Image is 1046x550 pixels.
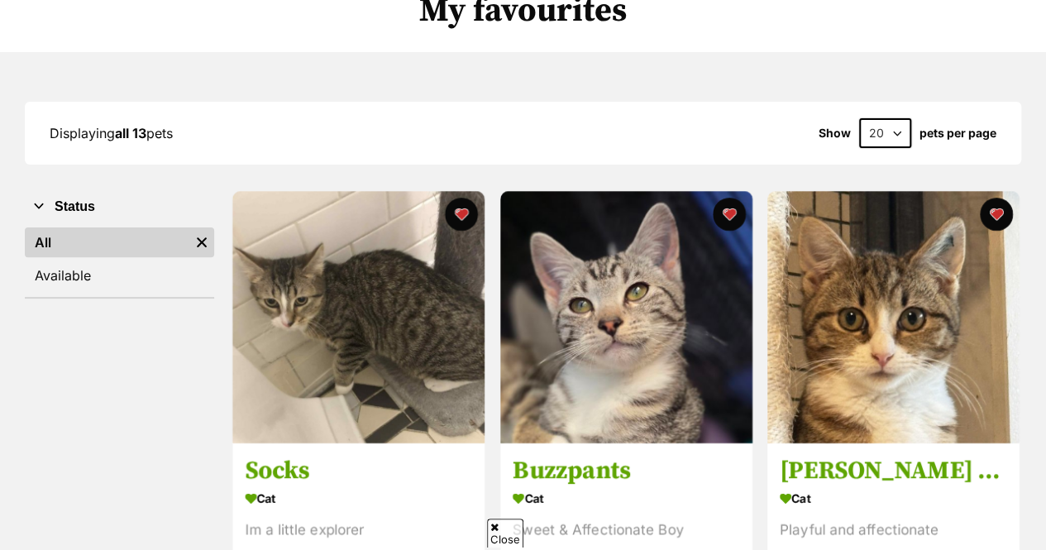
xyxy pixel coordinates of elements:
strong: all 13 [115,125,146,141]
div: Im a little explorer [245,519,472,541]
button: favourite [712,198,745,231]
a: All [25,227,189,257]
img: Emily **2nd Chance Cat Rescue** [767,191,1020,443]
button: favourite [980,198,1013,231]
div: Playful and affectionate [780,519,1007,541]
span: Displaying pets [50,125,173,141]
h3: [PERSON_NAME] **2nd Chance Cat Rescue** [780,455,1007,486]
div: Cat [513,486,740,510]
a: Remove filter [189,227,214,257]
span: Close [487,519,523,548]
span: Show [819,127,851,140]
img: Socks [232,191,485,443]
img: Buzzpants [500,191,752,443]
div: Sweet & Affectionate Boy [513,519,740,541]
a: Available [25,261,214,290]
h3: Buzzpants [513,455,740,486]
div: Status [25,224,214,297]
div: Cat [245,486,472,510]
button: Status [25,196,214,218]
div: Cat [780,486,1007,510]
h3: Socks [245,455,472,486]
label: pets per page [919,127,996,140]
button: favourite [445,198,478,231]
